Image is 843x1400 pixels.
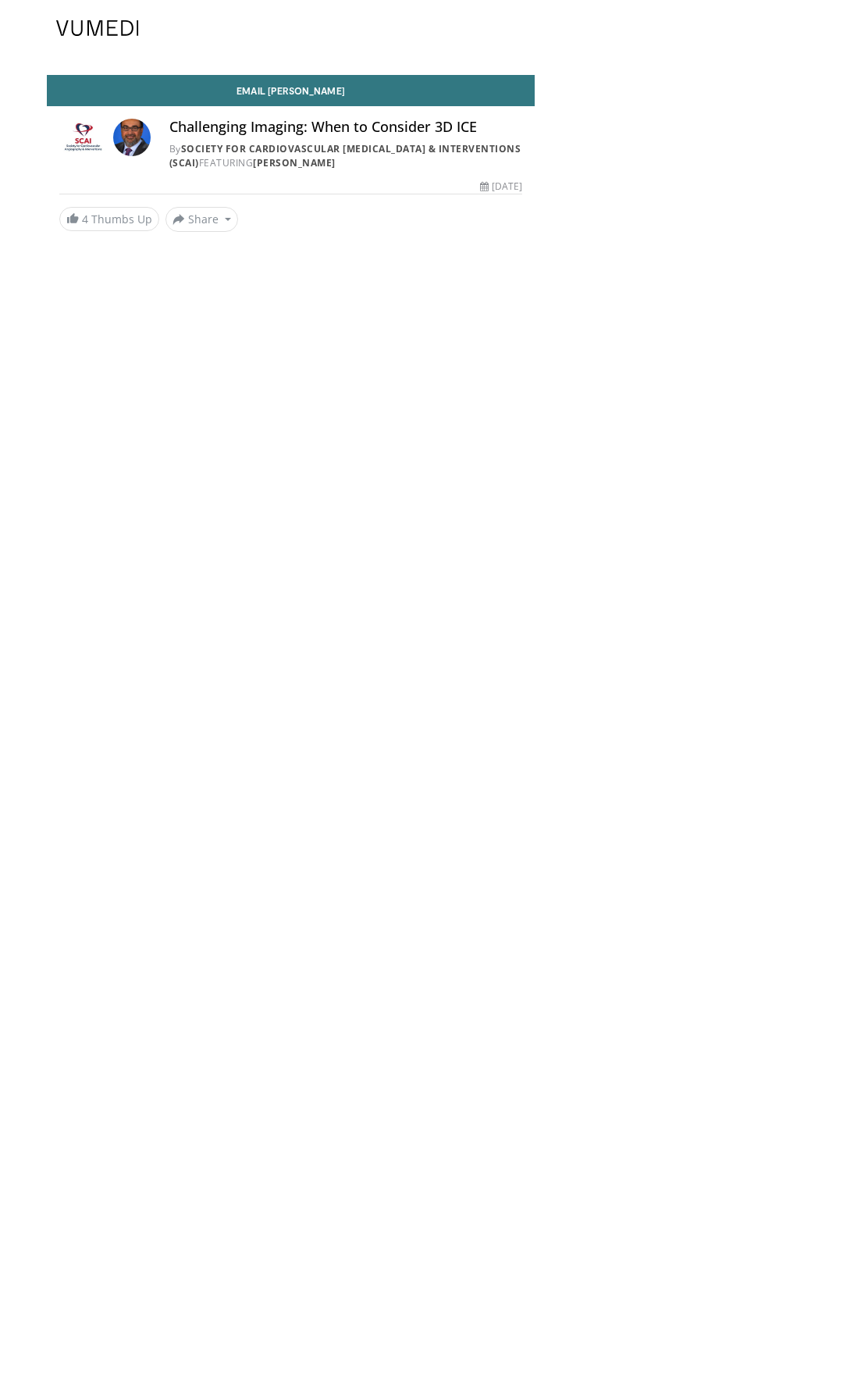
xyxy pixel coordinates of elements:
div: By FEATURING [169,142,522,170]
img: Avatar [113,119,151,156]
a: Email [PERSON_NAME] [47,75,535,106]
a: 4 Thumbs Up [59,207,159,231]
span: 4 [82,212,88,226]
h4: Challenging Imaging: When to Consider 3D ICE [169,119,522,136]
button: Share [165,207,238,232]
a: Society for Cardiovascular [MEDICAL_DATA] & Interventions (SCAI) [169,142,521,169]
img: Society for Cardiovascular Angiography & Interventions (SCAI) [59,119,107,156]
div: [DATE] [480,180,522,194]
a: [PERSON_NAME] [253,156,336,169]
img: VuMedi Logo [56,20,139,36]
